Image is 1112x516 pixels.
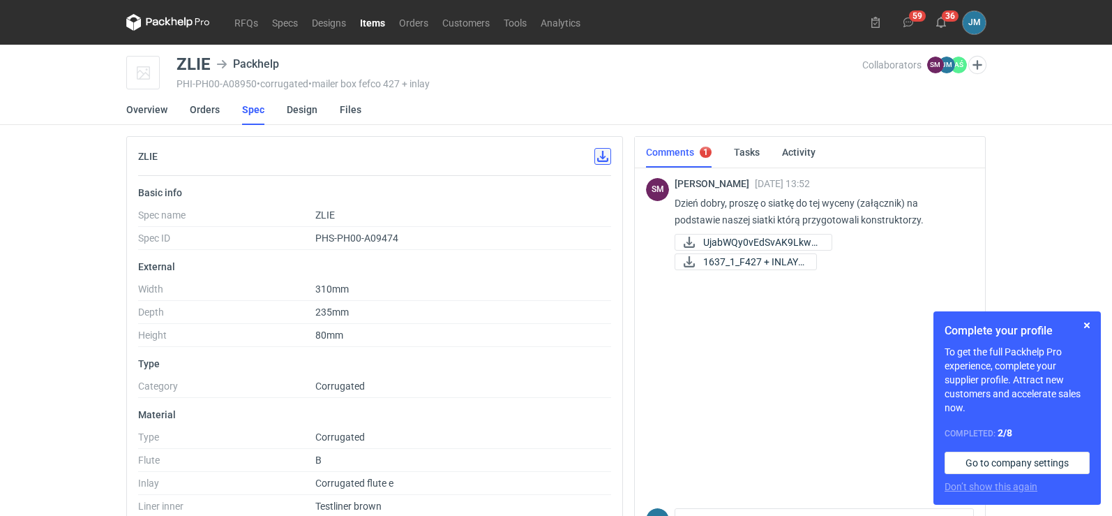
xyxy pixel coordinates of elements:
[315,209,335,221] span: ZLIE
[138,187,611,198] p: Basic info
[963,11,986,34] div: Joanna Myślak
[755,178,810,189] span: [DATE] 13:52
[927,57,944,73] figcaption: SM
[227,14,265,31] a: RFQs
[216,56,279,73] div: Packhelp
[897,11,919,34] button: 59
[176,78,862,89] div: PHI-PH00-A08950
[782,137,816,168] a: Activity
[138,307,315,324] dt: Depth
[703,235,820,250] span: UjabWQy0vEdSvAK9LkwA...
[534,14,587,31] a: Analytics
[675,234,814,251] div: UjabWQy0vEdSvAK9LkwA0jH56N1M18oLpDGJMoEf.docx
[646,137,712,168] a: Comments1
[315,233,398,244] span: PHS-PH00-A09474
[287,94,317,125] a: Design
[1079,317,1095,334] button: Skip for now
[242,94,264,125] a: Spec
[138,432,315,449] dt: Type
[305,14,353,31] a: Designs
[945,452,1090,474] a: Go to company settings
[315,307,349,318] span: 235mm
[998,427,1012,438] strong: 2 / 8
[594,148,611,165] button: Download specification
[945,480,1037,494] button: Don’t show this again
[675,253,814,270] div: 1637_1_F427 + INLAY_B_E_V3.pdf
[675,234,832,251] a: UjabWQy0vEdSvAK9LkwA...
[703,147,708,157] div: 1
[646,178,669,201] div: Sebastian Markut
[497,14,534,31] a: Tools
[126,94,167,125] a: Overview
[950,57,967,73] figcaption: AŚ
[675,195,963,228] p: Dzień dobry, proszę o siatkę do tej wyceny (załącznik) na podstawie naszej siatki którą przygotow...
[138,358,611,369] p: Type
[315,381,365,392] span: Corrugated
[938,57,955,73] figcaption: JM
[945,345,1090,415] p: To get the full Packhelp Pro experience, complete your supplier profile. Attract new customers an...
[675,253,817,270] a: 1637_1_F427 + INLAY_...
[963,11,986,34] button: JM
[138,233,315,250] dt: Spec ID
[435,14,497,31] a: Customers
[176,56,211,73] div: ZLIE
[315,478,393,489] span: Corrugated flute e
[392,14,435,31] a: Orders
[315,455,322,466] span: B
[968,56,986,74] button: Edit collaborators
[138,455,315,472] dt: Flute
[315,432,365,443] span: Corrugated
[315,283,349,295] span: 310mm
[675,178,755,189] span: [PERSON_NAME]
[138,478,315,495] dt: Inlay
[734,137,760,168] a: Tasks
[945,426,1090,441] div: Completed:
[126,14,210,31] svg: Packhelp Pro
[315,330,343,341] span: 80mm
[353,14,392,31] a: Items
[138,283,315,301] dt: Width
[138,261,611,272] p: External
[703,254,805,270] span: 1637_1_F427 + INLAY_...
[862,59,922,71] span: Collaborators
[930,11,952,34] button: 36
[315,501,382,512] span: Testliner brown
[138,409,611,420] p: Material
[945,323,1090,339] h1: Complete your profile
[190,94,220,125] a: Orders
[265,14,305,31] a: Specs
[646,178,669,201] figcaption: SM
[138,330,315,347] dt: Height
[257,78,308,89] span: • corrugated
[340,94,361,125] a: Files
[308,78,430,89] span: • mailer box fefco 427 + inlay
[138,381,315,398] dt: Category
[138,209,315,227] dt: Spec name
[138,151,158,162] h2: ZLIE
